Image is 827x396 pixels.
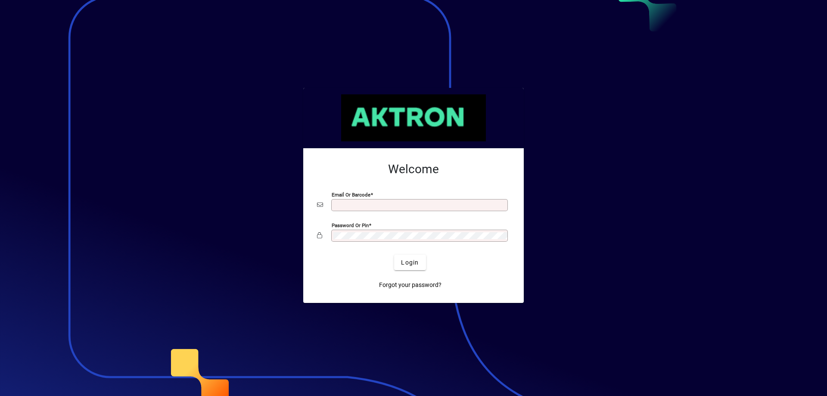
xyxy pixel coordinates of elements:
h2: Welcome [317,162,510,177]
span: Forgot your password? [379,281,441,290]
mat-label: Password or Pin [332,222,369,228]
button: Login [394,255,426,270]
mat-label: Email or Barcode [332,192,370,198]
a: Forgot your password? [376,277,445,293]
span: Login [401,258,419,267]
